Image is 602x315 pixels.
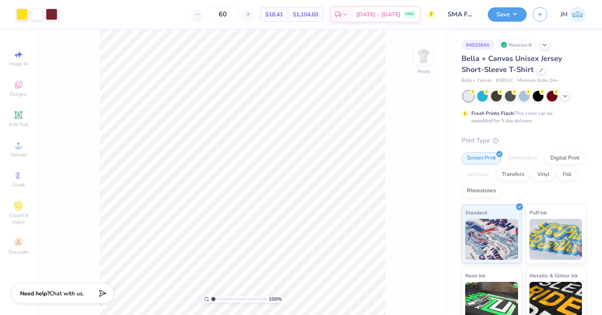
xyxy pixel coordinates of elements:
span: $18.41 [265,10,283,19]
img: Jordyn Miller [570,7,586,22]
span: Standard [465,208,487,217]
span: Metallic & Glitter Ink [530,271,578,280]
div: Front [418,68,430,75]
input: Untitled Design [441,6,482,22]
div: This color can be expedited for 5 day delivery. [471,110,572,124]
img: Standard [465,219,518,260]
div: Foil [557,169,577,181]
img: Puff Ink [530,219,582,260]
span: Minimum Order: 24 + [517,77,558,84]
span: $1,104.60 [293,10,318,19]
div: # 493384A [462,40,494,50]
span: Clipart & logos [4,212,33,225]
span: Bella + Canvas Unisex Jersey Short-Sleeve T-Shirt [462,54,562,74]
span: Chat with us. [50,290,84,297]
span: Designs [9,91,27,97]
div: Print Type [462,136,586,145]
span: Upload [10,151,27,158]
input: – – [207,7,239,22]
span: Decorate [9,249,28,255]
div: Rhinestones [462,185,501,197]
div: Vinyl [532,169,555,181]
div: Screen Print [462,152,501,164]
span: # 3001C [496,77,513,84]
span: Puff Ink [530,208,547,217]
strong: Fresh Prints Flash: [471,110,515,117]
strong: Need help? [20,290,50,297]
div: Digital Print [545,152,585,164]
span: JM [560,10,568,19]
div: Embroidery [504,152,543,164]
span: [DATE] - [DATE] [356,10,401,19]
span: Image AI [9,61,28,67]
span: Add Text [9,121,28,128]
div: Transfers [497,169,530,181]
div: Revision 8 [498,40,536,50]
div: Applique [462,169,494,181]
span: FREE [405,11,414,17]
span: Bella + Canvas [462,77,492,84]
span: Neon Ink [465,271,485,280]
a: JM [560,7,586,22]
button: Save [488,7,527,22]
img: Front [415,47,432,64]
span: 100 % [269,295,282,303]
span: Greek [12,182,25,188]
